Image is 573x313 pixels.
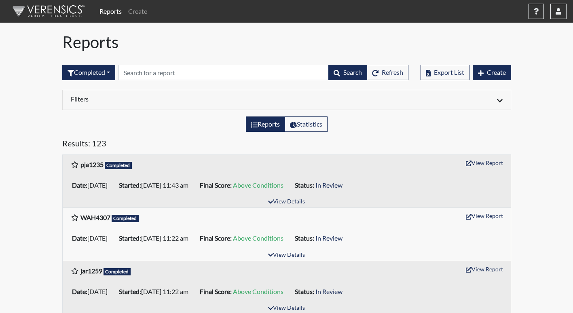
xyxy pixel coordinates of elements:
[421,65,469,80] button: Export List
[116,179,197,192] li: [DATE] 11:43 am
[72,234,87,242] b: Date:
[295,234,314,242] b: Status:
[462,263,507,275] button: View Report
[264,197,309,207] button: View Details
[105,162,132,169] span: Completed
[80,214,110,221] b: WAH4307
[200,181,232,189] b: Final Score:
[295,181,314,189] b: Status:
[473,65,511,80] button: Create
[367,65,408,80] button: Refresh
[80,161,104,168] b: pja1235
[264,250,309,261] button: View Details
[434,68,464,76] span: Export List
[119,181,141,189] b: Started:
[462,209,507,222] button: View Report
[200,288,232,295] b: Final Score:
[285,116,328,132] label: View statistics about completed interviews
[72,181,87,189] b: Date:
[104,268,131,275] span: Completed
[69,232,116,245] li: [DATE]
[315,181,343,189] span: In Review
[80,267,102,275] b: jar1259
[116,285,197,298] li: [DATE] 11:22 am
[116,232,197,245] li: [DATE] 11:22 am
[71,95,281,103] h6: Filters
[233,181,283,189] span: Above Conditions
[118,65,329,80] input: Search by Registration ID, Interview Number, or Investigation Name.
[233,288,283,295] span: Above Conditions
[62,65,115,80] div: Filter by interview status
[200,234,232,242] b: Final Score:
[62,65,115,80] button: Completed
[72,288,87,295] b: Date:
[69,179,116,192] li: [DATE]
[119,288,141,295] b: Started:
[315,234,343,242] span: In Review
[62,138,511,151] h5: Results: 123
[315,288,343,295] span: In Review
[487,68,506,76] span: Create
[462,156,507,169] button: View Report
[112,215,139,222] span: Completed
[65,95,509,105] div: Click to expand/collapse filters
[233,234,283,242] span: Above Conditions
[125,3,150,19] a: Create
[62,32,511,52] h1: Reports
[343,68,362,76] span: Search
[69,285,116,298] li: [DATE]
[119,234,141,242] b: Started:
[382,68,403,76] span: Refresh
[295,288,314,295] b: Status:
[246,116,285,132] label: View the list of reports
[328,65,367,80] button: Search
[96,3,125,19] a: Reports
